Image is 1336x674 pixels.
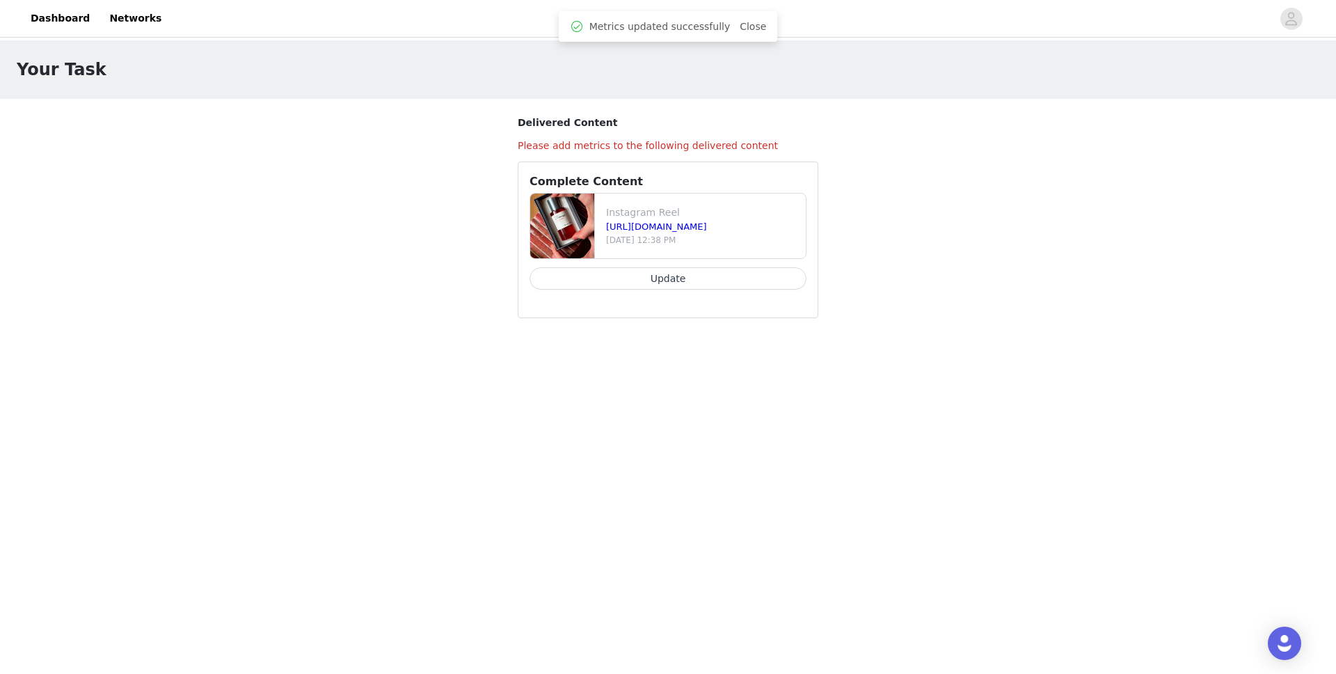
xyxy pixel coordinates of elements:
[740,21,766,32] a: Close
[606,234,800,246] p: [DATE] 12:38 PM
[589,19,731,34] span: Metrics updated successfully
[518,116,818,130] h3: Delivered Content
[518,139,818,153] h4: Please add metrics to the following delivered content
[22,3,98,34] a: Dashboard
[606,221,707,232] a: [URL][DOMAIN_NAME]
[530,173,806,190] h3: Complete Content
[606,205,800,220] p: Instagram Reel
[530,194,594,258] img: file
[530,267,806,290] button: Update
[17,57,106,82] h1: Your Task
[101,3,170,34] a: Networks
[1268,627,1301,660] div: Open Intercom Messenger
[1285,8,1298,30] div: avatar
